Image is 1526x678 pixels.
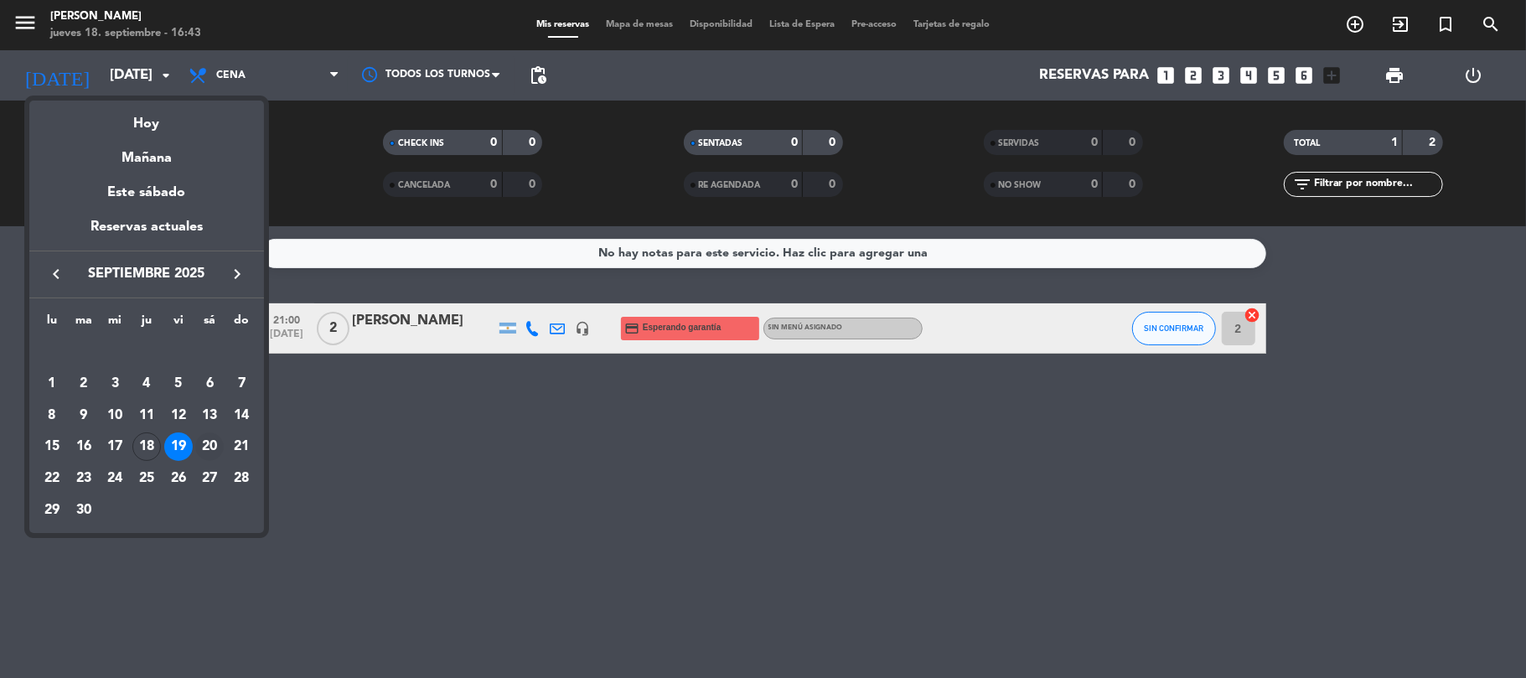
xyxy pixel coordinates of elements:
td: 30 de septiembre de 2025 [68,494,100,526]
td: 11 de septiembre de 2025 [131,400,163,432]
span: septiembre 2025 [71,263,222,285]
div: 3 [101,370,129,398]
td: 1 de septiembre de 2025 [36,368,68,400]
div: 15 [38,432,66,461]
td: 12 de septiembre de 2025 [163,400,194,432]
td: 25 de septiembre de 2025 [131,463,163,494]
td: 26 de septiembre de 2025 [163,463,194,494]
td: 19 de septiembre de 2025 [163,431,194,463]
div: 16 [70,432,98,461]
td: 6 de septiembre de 2025 [194,368,226,400]
td: 20 de septiembre de 2025 [194,431,226,463]
div: 13 [195,401,224,430]
td: 13 de septiembre de 2025 [194,400,226,432]
div: Mañana [29,135,264,169]
td: 27 de septiembre de 2025 [194,463,226,494]
div: 12 [164,401,193,430]
div: 1 [38,370,66,398]
td: SEP. [36,336,257,368]
td: 3 de septiembre de 2025 [99,368,131,400]
div: 18 [132,432,161,461]
div: Reservas actuales [29,216,264,251]
div: 2 [70,370,98,398]
td: 8 de septiembre de 2025 [36,400,68,432]
button: keyboard_arrow_left [41,263,71,285]
div: 26 [164,464,193,493]
td: 16 de septiembre de 2025 [68,431,100,463]
td: 4 de septiembre de 2025 [131,368,163,400]
td: 22 de septiembre de 2025 [36,463,68,494]
th: lunes [36,311,68,337]
div: 14 [227,401,256,430]
th: viernes [163,311,194,337]
div: 11 [132,401,161,430]
th: martes [68,311,100,337]
td: 21 de septiembre de 2025 [225,431,257,463]
td: 7 de septiembre de 2025 [225,368,257,400]
td: 23 de septiembre de 2025 [68,463,100,494]
div: 21 [227,432,256,461]
div: 25 [132,464,161,493]
div: 19 [164,432,193,461]
td: 18 de septiembre de 2025 [131,431,163,463]
th: miércoles [99,311,131,337]
th: sábado [194,311,226,337]
div: Hoy [29,101,264,135]
div: 23 [70,464,98,493]
th: jueves [131,311,163,337]
div: Este sábado [29,169,264,216]
td: 9 de septiembre de 2025 [68,400,100,432]
button: keyboard_arrow_right [222,263,252,285]
div: 9 [70,401,98,430]
div: 30 [70,496,98,525]
div: 24 [101,464,129,493]
td: 24 de septiembre de 2025 [99,463,131,494]
td: 14 de septiembre de 2025 [225,400,257,432]
div: 7 [227,370,256,398]
th: domingo [225,311,257,337]
div: 10 [101,401,129,430]
div: 4 [132,370,161,398]
td: 2 de septiembre de 2025 [68,368,100,400]
div: 29 [38,496,66,525]
div: 28 [227,464,256,493]
div: 22 [38,464,66,493]
td: 5 de septiembre de 2025 [163,368,194,400]
td: 15 de septiembre de 2025 [36,431,68,463]
div: 8 [38,401,66,430]
i: keyboard_arrow_right [227,264,247,284]
div: 27 [195,464,224,493]
td: 17 de septiembre de 2025 [99,431,131,463]
td: 28 de septiembre de 2025 [225,463,257,494]
div: 5 [164,370,193,398]
td: 10 de septiembre de 2025 [99,400,131,432]
div: 20 [195,432,224,461]
td: 29 de septiembre de 2025 [36,494,68,526]
i: keyboard_arrow_left [46,264,66,284]
div: 6 [195,370,224,398]
div: 17 [101,432,129,461]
